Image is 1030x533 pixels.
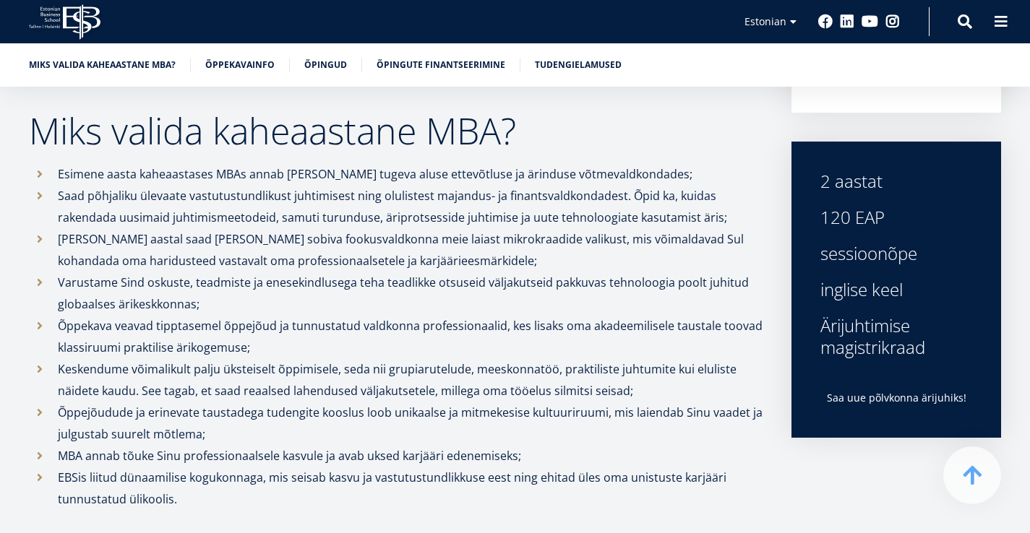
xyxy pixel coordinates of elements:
[29,58,176,72] a: Miks valida kaheaastane MBA?
[17,179,213,192] span: Tehnoloogia ja innovatsiooni juhtimine (MBA)
[862,14,878,29] a: Youtube
[535,58,622,72] a: Tudengielamused
[58,402,763,445] p: Õppejõudude ja erinevate taustadega tudengite kooslus loob unikaalse ja mitmekesise kultuuriruumi...
[58,445,763,467] p: MBA annab tõuke Sinu professionaalsele kasvule ja avab uksed karjääri edenemiseks;
[58,315,763,358] p: Õppekava veavad tipptasemel õppejõud ja tunnustatud valdkonna professionaalid, kes lisaks oma aka...
[820,387,972,409] p: Saa uue põlvkonna ärijuhiks!
[29,113,763,149] h2: Miks valida kaheaastane MBA?
[205,58,275,72] a: Õppekavainfo
[820,279,972,300] div: inglise keel
[58,228,763,272] p: [PERSON_NAME] aastal saad [PERSON_NAME] sobiva fookusvaldkonna meie laiast mikrokraadide valikust...
[820,315,972,358] div: Ärijuhtimise magistrikraad
[818,14,833,29] a: Facebook
[58,163,763,185] p: Esimene aasta kaheaastases MBAs annab [PERSON_NAME] tugeva aluse ettevõtluse ja ärinduse võtmeval...
[820,243,972,264] div: sessioonõpe
[820,170,972,192] div: 2 aastat
[343,1,409,14] span: Perekonnanimi
[58,272,763,315] p: Varustame Sind oskuste, teadmiste ja enesekindlusega teha teadlikke otsuseid väljakutseid pakkuva...
[58,467,763,510] p: EBSis liitud dünaamilise kogukonnaga, mis seisab kasvu ja vastutustundlikkuse eest ning ehitad ül...
[17,160,95,173] span: Kaheaastane MBA
[4,180,13,189] input: Tehnoloogia ja innovatsiooni juhtimine (MBA)
[840,14,854,29] a: Linkedin
[820,207,972,228] div: 120 EAP
[885,14,900,29] a: Instagram
[17,142,141,155] span: Üheaastane eestikeelne MBA
[58,358,763,402] p: Keskendume võimalikult palju üksteiselt õppimisele, seda nii grupiarutelude, meeskonnatöö, prakti...
[304,58,347,72] a: Õpingud
[4,161,13,170] input: Kaheaastane MBA
[377,58,505,72] a: Õpingute finantseerimine
[58,185,763,228] p: Saad põhjaliku ülevaate vastutustundlikust juhtimisest ning olulistest majandus- ja finantsvaldko...
[4,142,13,152] input: Üheaastane eestikeelne MBA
